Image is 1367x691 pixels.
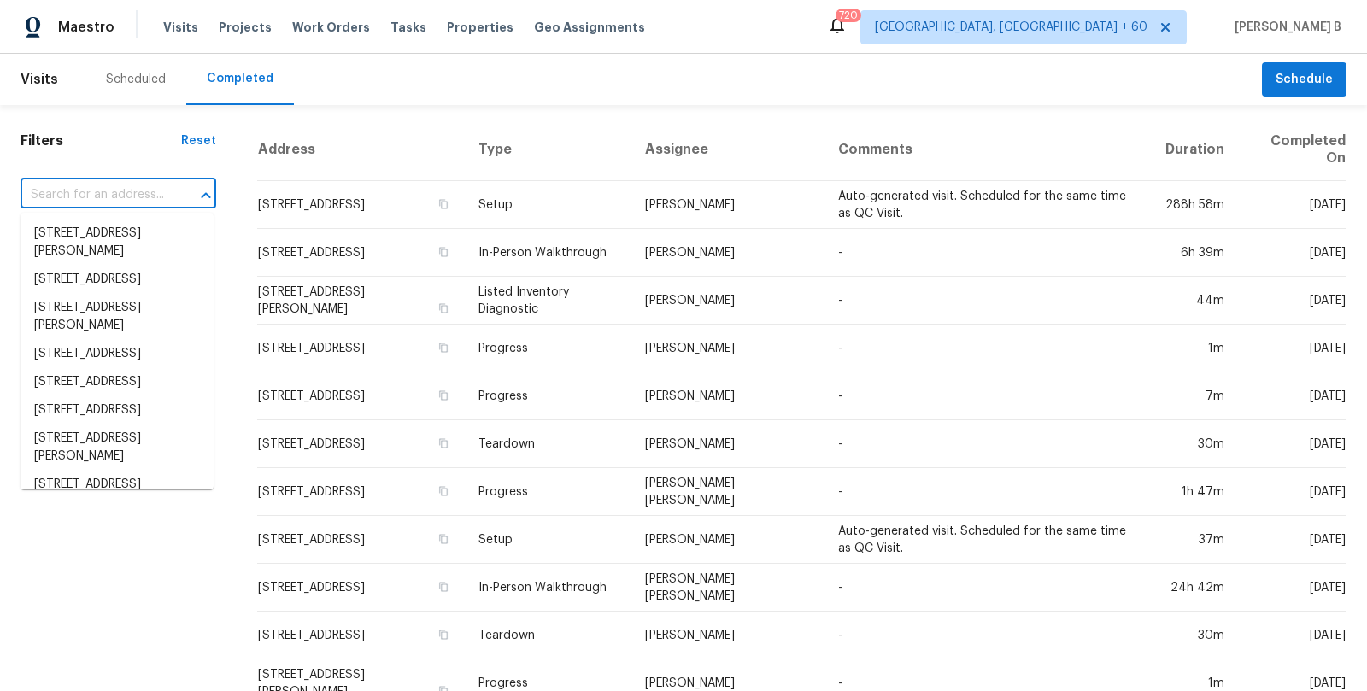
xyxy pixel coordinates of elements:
[257,325,465,372] td: [STREET_ADDRESS]
[1152,181,1238,229] td: 288h 58m
[631,468,824,516] td: [PERSON_NAME] [PERSON_NAME]
[824,468,1151,516] td: -
[1238,468,1346,516] td: [DATE]
[824,325,1151,372] td: -
[21,471,214,499] li: [STREET_ADDRESS]
[194,184,218,208] button: Close
[219,19,272,36] span: Projects
[1228,19,1341,36] span: [PERSON_NAME] B
[181,132,216,149] div: Reset
[631,325,824,372] td: [PERSON_NAME]
[1152,516,1238,564] td: 37m
[21,340,214,368] li: [STREET_ADDRESS]
[1238,277,1346,325] td: [DATE]
[1152,468,1238,516] td: 1h 47m
[631,516,824,564] td: [PERSON_NAME]
[257,277,465,325] td: [STREET_ADDRESS][PERSON_NAME]
[465,181,631,229] td: Setup
[447,19,513,36] span: Properties
[465,612,631,659] td: Teardown
[207,70,273,87] div: Completed
[257,612,465,659] td: [STREET_ADDRESS]
[21,396,214,425] li: [STREET_ADDRESS]
[1152,119,1238,181] th: Duration
[1262,62,1346,97] button: Schedule
[21,61,58,98] span: Visits
[436,579,451,594] button: Copy Address
[1238,372,1346,420] td: [DATE]
[436,301,451,316] button: Copy Address
[58,19,114,36] span: Maestro
[824,372,1151,420] td: -
[1238,564,1346,612] td: [DATE]
[1238,325,1346,372] td: [DATE]
[436,436,451,451] button: Copy Address
[631,119,824,181] th: Assignee
[1238,516,1346,564] td: [DATE]
[21,182,168,208] input: Search for an address...
[465,277,631,325] td: Listed Inventory Diagnostic
[1152,420,1238,468] td: 30m
[436,244,451,260] button: Copy Address
[1238,229,1346,277] td: [DATE]
[631,372,824,420] td: [PERSON_NAME]
[875,19,1147,36] span: [GEOGRAPHIC_DATA], [GEOGRAPHIC_DATA] + 60
[631,420,824,468] td: [PERSON_NAME]
[824,181,1151,229] td: Auto-generated visit. Scheduled for the same time as QC Visit.
[1152,277,1238,325] td: 44m
[257,119,465,181] th: Address
[465,372,631,420] td: Progress
[1152,372,1238,420] td: 7m
[824,229,1151,277] td: -
[631,229,824,277] td: [PERSON_NAME]
[465,468,631,516] td: Progress
[436,483,451,499] button: Copy Address
[1152,612,1238,659] td: 30m
[21,220,214,266] li: [STREET_ADDRESS][PERSON_NAME]
[631,277,824,325] td: [PERSON_NAME]
[257,420,465,468] td: [STREET_ADDRESS]
[257,516,465,564] td: [STREET_ADDRESS]
[257,229,465,277] td: [STREET_ADDRESS]
[436,196,451,212] button: Copy Address
[1152,564,1238,612] td: 24h 42m
[631,612,824,659] td: [PERSON_NAME]
[1152,325,1238,372] td: 1m
[257,564,465,612] td: [STREET_ADDRESS]
[390,21,426,33] span: Tasks
[824,612,1151,659] td: -
[465,119,631,181] th: Type
[1238,612,1346,659] td: [DATE]
[465,516,631,564] td: Setup
[534,19,645,36] span: Geo Assignments
[1238,420,1346,468] td: [DATE]
[163,19,198,36] span: Visits
[106,71,166,88] div: Scheduled
[1152,229,1238,277] td: 6h 39m
[292,19,370,36] span: Work Orders
[257,372,465,420] td: [STREET_ADDRESS]
[824,420,1151,468] td: -
[1238,181,1346,229] td: [DATE]
[436,388,451,403] button: Copy Address
[21,266,214,294] li: [STREET_ADDRESS]
[824,564,1151,612] td: -
[631,181,824,229] td: [PERSON_NAME]
[465,564,631,612] td: In-Person Walkthrough
[21,294,214,340] li: [STREET_ADDRESS][PERSON_NAME]
[436,627,451,642] button: Copy Address
[824,516,1151,564] td: Auto-generated visit. Scheduled for the same time as QC Visit.
[465,325,631,372] td: Progress
[465,229,631,277] td: In-Person Walkthrough
[839,7,858,24] div: 720
[631,564,824,612] td: [PERSON_NAME] [PERSON_NAME]
[824,119,1151,181] th: Comments
[257,468,465,516] td: [STREET_ADDRESS]
[436,531,451,547] button: Copy Address
[1238,119,1346,181] th: Completed On
[1276,69,1333,91] span: Schedule
[465,420,631,468] td: Teardown
[436,340,451,355] button: Copy Address
[257,181,465,229] td: [STREET_ADDRESS]
[824,277,1151,325] td: -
